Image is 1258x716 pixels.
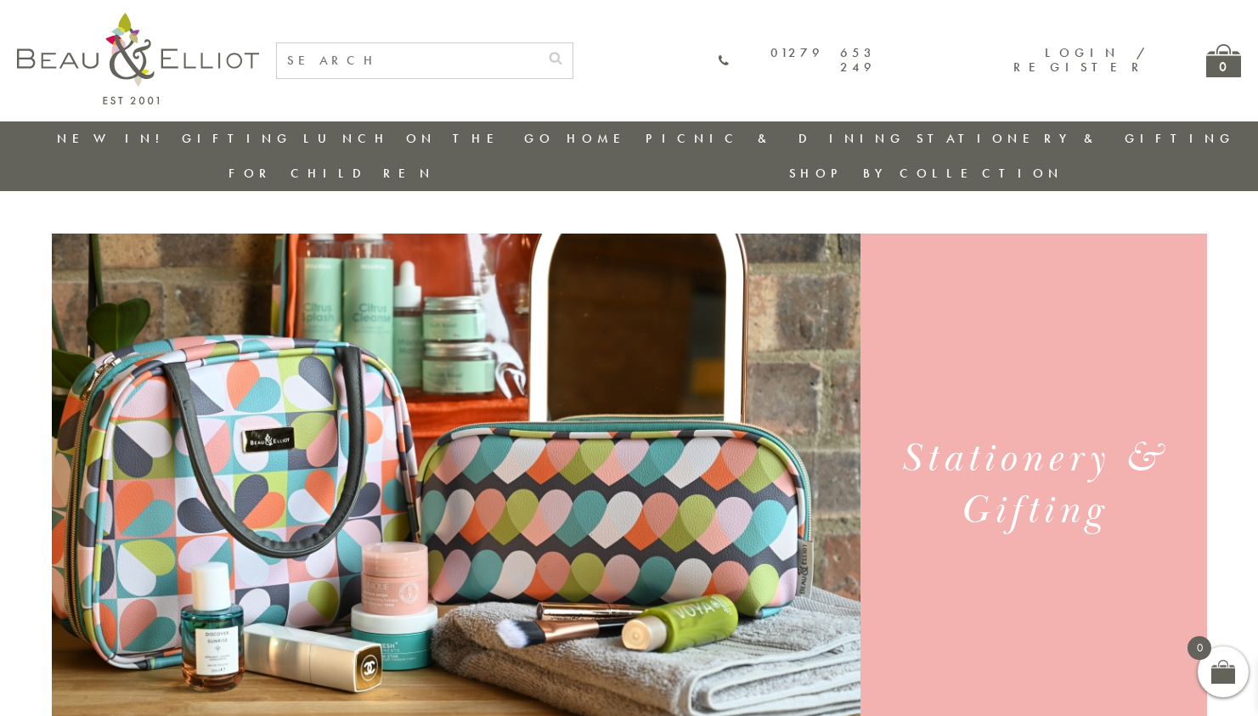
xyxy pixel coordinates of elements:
a: Home [567,130,635,147]
a: 0 [1206,44,1241,77]
img: logo [17,13,259,104]
span: 0 [1187,636,1211,660]
a: For Children [228,165,435,182]
input: SEARCH [277,43,539,78]
a: Lunch On The Go [303,130,555,147]
h1: Stationery & Gifting [881,433,1186,537]
a: New in! [57,130,171,147]
a: Gifting [182,130,292,147]
a: 01279 653 249 [718,46,876,76]
a: Login / Register [1013,44,1147,76]
a: Stationery & Gifting [917,130,1235,147]
a: Picnic & Dining [646,130,905,147]
a: Shop by collection [789,165,1063,182]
